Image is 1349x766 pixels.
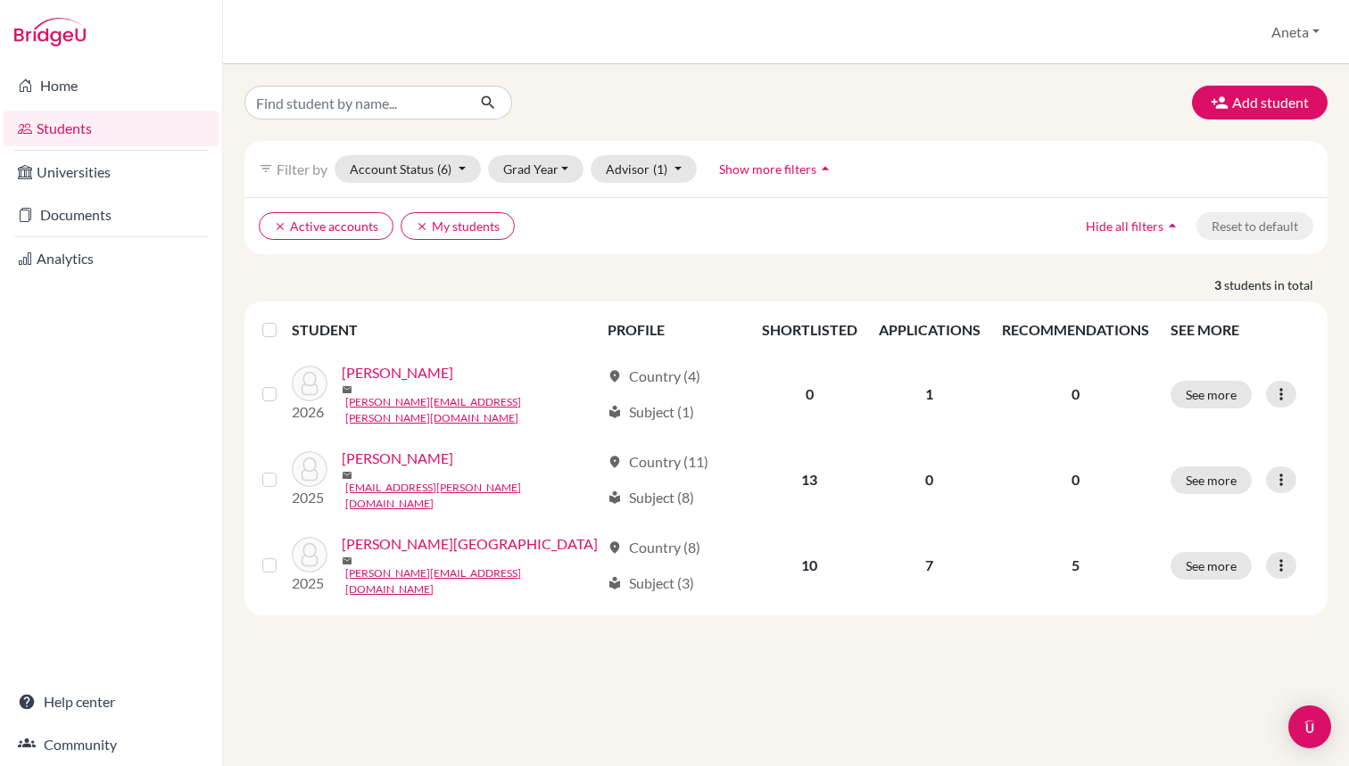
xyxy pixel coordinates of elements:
[277,161,327,177] span: Filter by
[342,448,453,469] a: [PERSON_NAME]
[591,155,697,183] button: Advisor(1)
[608,572,694,594] div: Subject (3)
[608,405,622,419] span: local_library
[345,480,600,512] a: [EMAIL_ADDRESS][PERSON_NAME][DOMAIN_NAME]
[416,220,428,233] i: clear
[292,572,327,594] p: 2025
[4,197,219,233] a: Documents
[1171,381,1252,408] button: See more
[868,309,991,351] th: APPLICATIONS
[868,351,991,437] td: 1
[1002,469,1149,490] p: 0
[608,490,622,505] span: local_library
[14,18,86,46] img: Bridge-U
[4,154,219,190] a: Universities
[704,155,849,183] button: Show more filtersarrow_drop_up
[342,533,598,555] a: [PERSON_NAME][GEOGRAPHIC_DATA]
[868,523,991,608] td: 7
[4,684,219,720] a: Help center
[1224,276,1328,294] span: students in total
[335,155,481,183] button: Account Status(6)
[1002,383,1149,405] p: 0
[991,309,1160,351] th: RECOMMENDATIONS
[608,487,694,508] div: Subject (8)
[1171,466,1252,494] button: See more
[608,540,622,555] span: location_on
[868,437,991,523] td: 0
[342,556,352,566] span: mail
[342,384,352,395] span: mail
[719,161,816,177] span: Show more filters
[1171,552,1252,580] button: See more
[259,161,273,176] i: filter_list
[608,401,694,423] div: Subject (1)
[274,220,286,233] i: clear
[1214,276,1224,294] strong: 3
[4,111,219,146] a: Students
[608,576,622,590] span: local_library
[244,86,466,119] input: Find student by name...
[1086,218,1163,234] span: Hide all filters
[345,394,600,426] a: [PERSON_NAME][EMAIL_ADDRESS][PERSON_NAME][DOMAIN_NAME]
[1196,212,1313,240] button: Reset to default
[608,369,622,383] span: location_on
[597,309,750,351] th: PROFILE
[1263,15,1328,49] button: Aneta
[342,470,352,481] span: mail
[608,455,622,469] span: location_on
[751,437,868,523] td: 13
[4,727,219,762] a: Community
[1163,217,1181,235] i: arrow_drop_up
[292,537,327,572] img: Prochazkova, Petra
[292,309,597,351] th: STUDENT
[259,212,393,240] button: clearActive accounts
[1071,212,1196,240] button: Hide all filtersarrow_drop_up
[342,362,453,383] a: [PERSON_NAME]
[4,241,219,276] a: Analytics
[1192,86,1328,119] button: Add student
[292,487,327,508] p: 2025
[292,451,327,487] img: Goncalves, Ema
[751,351,868,437] td: 0
[816,160,834,177] i: arrow_drop_up
[1002,555,1149,576] p: 5
[751,309,868,351] th: SHORTLISTED
[292,401,327,423] p: 2026
[345,565,600,597] a: [PERSON_NAME][EMAIL_ADDRESS][DOMAIN_NAME]
[608,366,700,387] div: Country (4)
[292,366,327,401] img: Gajdos , Simon
[653,161,667,177] span: (1)
[751,523,868,608] td: 10
[1288,705,1331,748] div: Open Intercom Messenger
[437,161,451,177] span: (6)
[4,68,219,103] a: Home
[401,212,515,240] button: clearMy students
[488,155,584,183] button: Grad Year
[608,537,700,558] div: Country (8)
[608,451,708,473] div: Country (11)
[1160,309,1320,351] th: SEE MORE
